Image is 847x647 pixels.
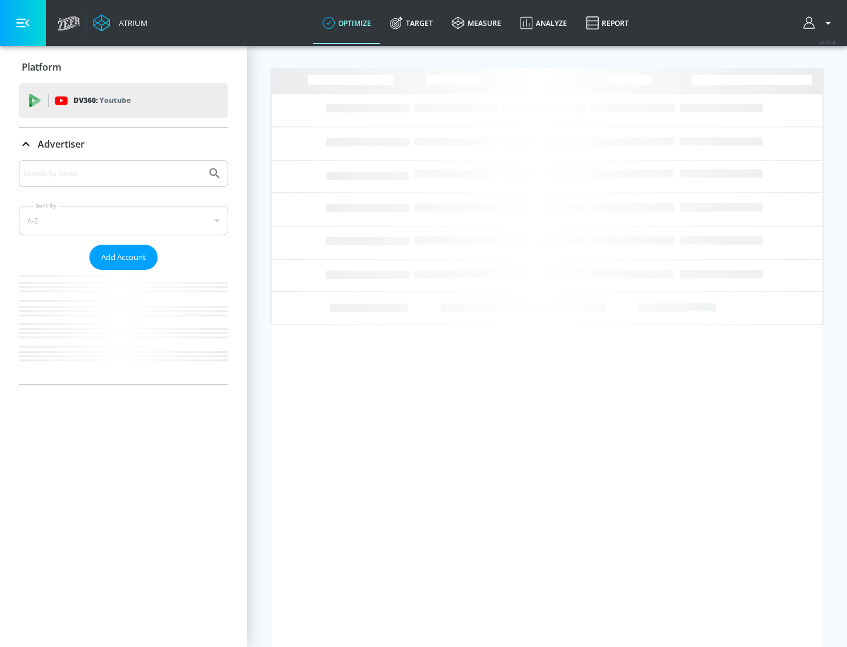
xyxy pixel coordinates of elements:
a: optimize [313,2,381,44]
a: Atrium [93,14,148,32]
a: measure [442,2,511,44]
div: DV360: Youtube [19,83,228,118]
input: Search by name [24,166,202,181]
button: Add Account [89,245,158,270]
p: Advertiser [38,138,85,151]
div: A-Z [19,206,228,235]
span: v 4.25.4 [819,39,835,45]
a: Target [381,2,442,44]
div: Advertiser [19,128,228,161]
div: Atrium [114,18,148,28]
p: DV360: [74,94,131,107]
a: Report [576,2,638,44]
nav: list of Advertiser [19,270,228,384]
div: Platform [19,51,228,84]
div: Advertiser [19,160,228,384]
a: Analyze [511,2,576,44]
label: Sort By [34,202,59,209]
span: Add Account [101,251,146,264]
p: Youtube [99,94,131,106]
p: Platform [22,61,61,74]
